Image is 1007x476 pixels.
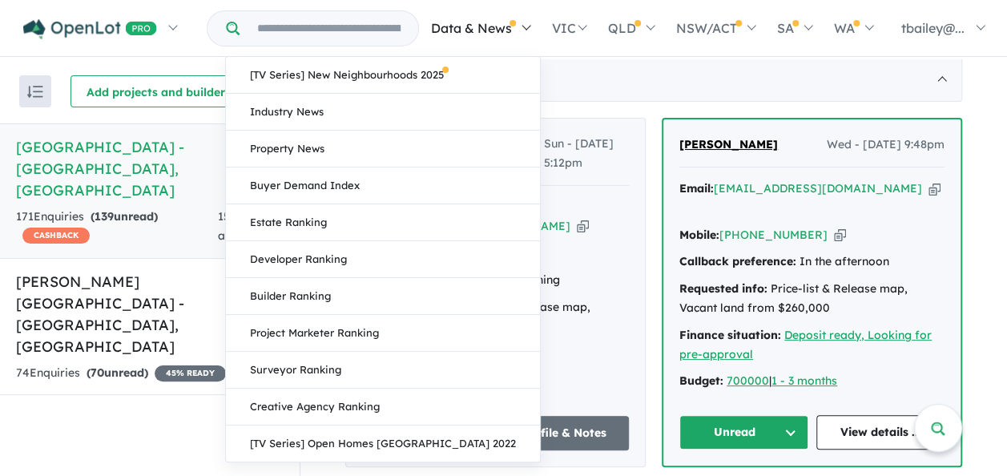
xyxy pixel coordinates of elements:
[679,328,781,342] strong: Finance situation:
[727,373,769,388] a: 700000
[218,209,264,243] span: 15 hours ago
[679,135,778,155] a: [PERSON_NAME]
[226,389,540,426] a: Creative Agency Ranking
[87,365,148,380] strong: ( unread)
[827,135,945,155] span: Wed - [DATE] 9:48pm
[95,209,114,224] span: 139
[27,86,43,98] img: sort.svg
[577,218,589,235] button: Copy
[679,280,945,318] div: Price-list & Release map, Vacant land from $260,000
[226,167,540,204] a: Buyer Demand Index
[226,204,540,241] a: Estate Ranking
[23,19,157,39] img: Openlot PRO Logo White
[155,365,226,381] span: 45 % READY
[714,181,922,196] a: [EMAIL_ADDRESS][DOMAIN_NAME]
[679,415,808,450] button: Unread
[834,227,846,244] button: Copy
[226,94,540,131] a: Industry News
[679,181,714,196] strong: Email:
[500,416,630,450] a: Profile & Notes
[679,252,945,272] div: In the afternoon
[226,315,540,352] a: Project Marketer Ranking
[70,75,247,107] button: Add projects and builders
[928,180,941,197] button: Copy
[679,373,723,388] strong: Budget:
[16,271,284,357] h5: [PERSON_NAME][GEOGRAPHIC_DATA] - [GEOGRAPHIC_DATA] , [GEOGRAPHIC_DATA]
[679,281,767,296] strong: Requested info:
[816,415,945,450] a: View details ...
[226,241,540,278] a: Developer Ranking
[226,57,540,94] a: [TV Series] New Neighbourhoods 2025
[22,228,90,244] span: CASHBACK
[543,135,629,173] span: Sun - [DATE] 5:12pm
[679,254,796,268] strong: Callback preference:
[91,365,104,380] span: 70
[719,228,828,242] a: [PHONE_NUMBER]
[679,372,945,391] div: |
[226,352,540,389] a: Surveyor Ranking
[679,328,932,361] a: Deposit ready, Looking for pre-approval
[226,426,540,462] a: [TV Series] Open Homes [GEOGRAPHIC_DATA] 2022
[679,228,719,242] strong: Mobile:
[679,137,778,151] span: [PERSON_NAME]
[345,57,962,102] div: [DATE]
[91,209,158,224] strong: ( unread)
[243,11,415,46] input: Try estate name, suburb, builder or developer
[226,131,540,167] a: Property News
[226,278,540,315] a: Builder Ranking
[771,373,837,388] a: 1 - 3 months
[16,364,226,383] div: 74 Enquir ies
[16,208,218,246] div: 171 Enquir ies
[901,20,965,36] span: tbailey@...
[16,136,284,201] h5: [GEOGRAPHIC_DATA] - [GEOGRAPHIC_DATA] , [GEOGRAPHIC_DATA]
